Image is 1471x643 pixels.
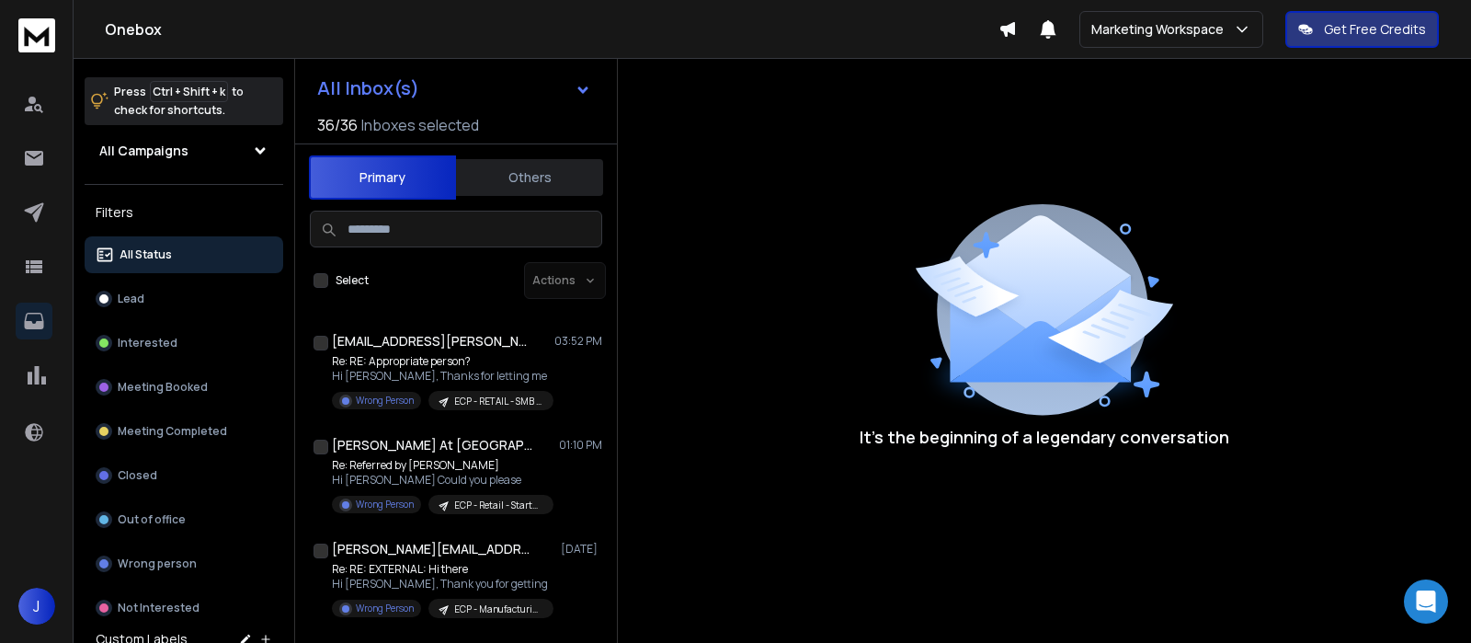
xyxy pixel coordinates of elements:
[118,512,186,527] p: Out of office
[18,588,55,625] button: J
[332,332,534,350] h1: [EMAIL_ADDRESS][PERSON_NAME][DOMAIN_NAME]
[118,424,227,439] p: Meeting Completed
[85,325,283,362] button: Interested
[85,369,283,406] button: Meeting Booked
[860,424,1229,450] p: It’s the beginning of a legendary conversation
[118,380,208,395] p: Meeting Booked
[118,336,177,350] p: Interested
[332,458,553,473] p: Re: Referred by [PERSON_NAME]
[1324,20,1426,39] p: Get Free Credits
[309,155,456,200] button: Primary
[559,438,602,453] p: 01:10 PM
[1404,580,1448,624] div: Open Intercom Messenger
[118,468,157,483] p: Closed
[85,132,283,169] button: All Campaigns
[336,273,369,288] label: Select
[118,292,144,306] p: Lead
[85,236,283,273] button: All Status
[85,590,283,626] button: Not Interested
[105,18,998,40] h1: Onebox
[85,457,283,494] button: Closed
[356,394,414,408] p: Wrong Person
[356,498,414,511] p: Wrong Person
[332,540,534,558] h1: [PERSON_NAME][EMAIL_ADDRESS][PERSON_NAME][DOMAIN_NAME]
[85,501,283,538] button: Out of office
[120,247,172,262] p: All Status
[561,542,602,557] p: [DATE]
[456,157,603,198] button: Others
[99,142,188,160] h1: All Campaigns
[332,577,553,591] p: Hi [PERSON_NAME], Thank you for getting
[454,603,542,616] p: ECP - Manufacturing - Enterprise | [PERSON_NAME]
[554,334,602,349] p: 03:52 PM
[332,354,553,369] p: Re: RE: Appropriate person?
[454,395,542,408] p: ECP - RETAIL - SMB | [PERSON_NAME]
[150,81,228,102] span: Ctrl + Shift + k
[85,413,283,450] button: Meeting Completed
[85,545,283,582] button: Wrong person
[118,601,200,615] p: Not Interested
[332,473,553,488] p: Hi [PERSON_NAME] Could you please
[317,79,419,98] h1: All Inbox(s)
[332,562,553,577] p: Re: RE: EXTERNAL: Hi there
[1285,11,1439,48] button: Get Free Credits
[317,114,358,136] span: 36 / 36
[1091,20,1231,39] p: Marketing Workspace
[302,70,606,107] button: All Inbox(s)
[114,83,244,120] p: Press to check for shortcuts.
[454,499,542,512] p: ECP - Retail - Startup | [PERSON_NAME]
[361,114,479,136] h3: Inboxes selected
[332,436,534,454] h1: [PERSON_NAME] At [GEOGRAPHIC_DATA]
[356,602,414,615] p: Wrong Person
[85,200,283,225] h3: Filters
[332,369,553,384] p: Hi [PERSON_NAME], Thanks for letting me
[85,281,283,317] button: Lead
[18,18,55,52] img: logo
[118,557,197,571] p: Wrong person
